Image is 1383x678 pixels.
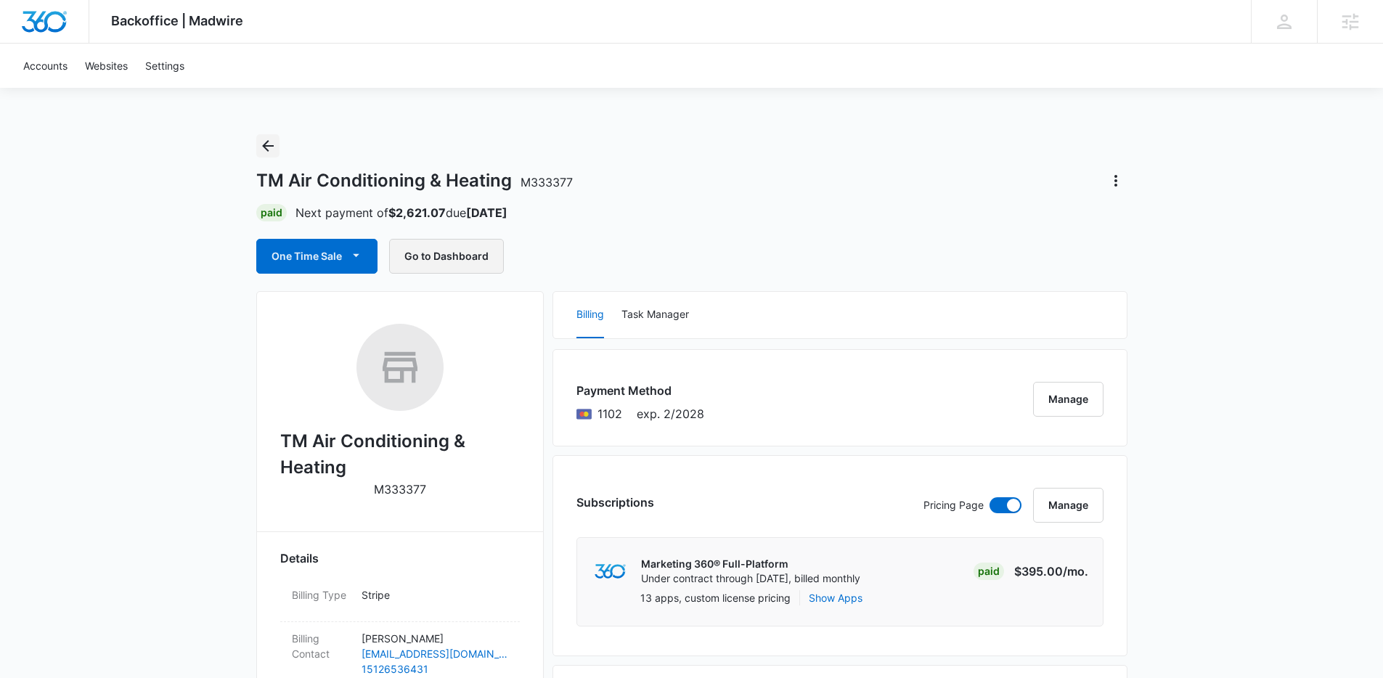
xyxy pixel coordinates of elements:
[15,44,76,88] a: Accounts
[280,428,520,481] h2: TM Air Conditioning & Heating
[76,44,136,88] a: Websites
[576,494,654,511] h3: Subscriptions
[388,205,446,220] strong: $2,621.07
[466,205,507,220] strong: [DATE]
[111,13,243,28] span: Backoffice | Madwire
[641,557,860,571] p: Marketing 360® Full-Platform
[1063,564,1088,579] span: /mo.
[362,631,508,646] p: [PERSON_NAME]
[597,405,622,422] span: Mastercard ending with
[521,175,573,189] span: M333377
[576,382,704,399] h3: Payment Method
[362,661,508,677] a: 15126536431
[621,292,689,338] button: Task Manager
[280,579,520,622] div: Billing TypeStripe
[292,587,350,603] dt: Billing Type
[389,239,504,274] button: Go to Dashboard
[1033,488,1103,523] button: Manage
[256,239,378,274] button: One Time Sale
[637,405,704,422] span: exp. 2/2028
[362,646,508,661] a: [EMAIL_ADDRESS][DOMAIN_NAME]
[256,204,287,221] div: Paid
[576,292,604,338] button: Billing
[809,590,862,605] button: Show Apps
[136,44,193,88] a: Settings
[256,134,280,158] button: Back
[292,631,350,661] dt: Billing Contact
[1033,382,1103,417] button: Manage
[280,550,319,567] span: Details
[1014,563,1088,580] p: $395.00
[256,170,573,192] h1: TM Air Conditioning & Heating
[1104,169,1127,192] button: Actions
[923,497,984,513] p: Pricing Page
[374,481,426,498] p: M333377
[295,204,507,221] p: Next payment of due
[641,571,860,586] p: Under contract through [DATE], billed monthly
[362,587,508,603] p: Stripe
[974,563,1004,580] div: Paid
[595,564,626,579] img: marketing360Logo
[640,590,791,605] p: 13 apps, custom license pricing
